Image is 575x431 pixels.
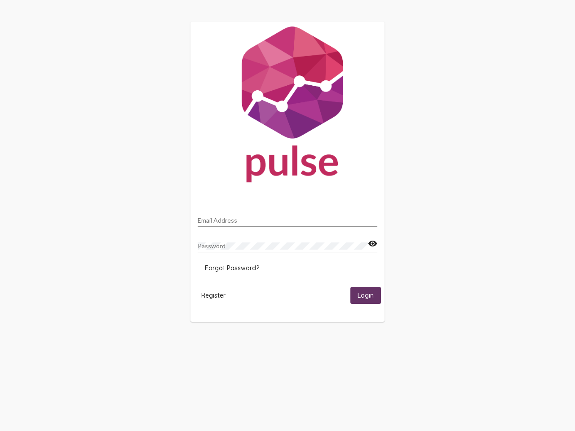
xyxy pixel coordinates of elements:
[190,22,385,191] img: Pulse For Good Logo
[205,264,259,272] span: Forgot Password?
[194,287,233,303] button: Register
[368,238,377,249] mat-icon: visibility
[198,260,266,276] button: Forgot Password?
[201,291,226,299] span: Register
[350,287,381,303] button: Login
[358,292,374,300] span: Login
